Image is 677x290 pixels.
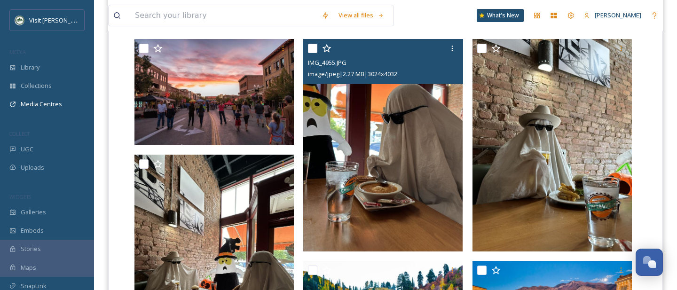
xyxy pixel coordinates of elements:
span: Stories [21,244,41,253]
span: Media Centres [21,100,62,109]
a: What's New [477,9,524,22]
span: [PERSON_NAME] [595,11,641,19]
button: Open Chat [636,249,663,276]
span: Galleries [21,208,46,217]
span: Uploads [21,163,44,172]
a: [PERSON_NAME] [579,6,646,24]
input: Search your library [130,5,317,26]
span: Collections [21,81,52,90]
span: Embeds [21,226,44,235]
span: COLLECT [9,130,30,137]
a: View all files [334,6,389,24]
span: Library [21,63,39,72]
span: WIDGETS [9,193,31,200]
span: MEDIA [9,48,26,55]
span: Visit [PERSON_NAME] [29,16,89,24]
img: Unknown.png [15,16,24,25]
img: IMG_4955.JPG [303,39,463,251]
span: UGC [21,145,33,154]
img: IMG_4951.JPG [472,39,632,251]
img: HarvestMoon2015-LightingBryan-331 (1).jpg [134,39,294,145]
span: Maps [21,263,36,272]
span: image/jpeg | 2.27 MB | 3024 x 4032 [308,70,397,78]
span: IMG_4955.JPG [308,58,346,67]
